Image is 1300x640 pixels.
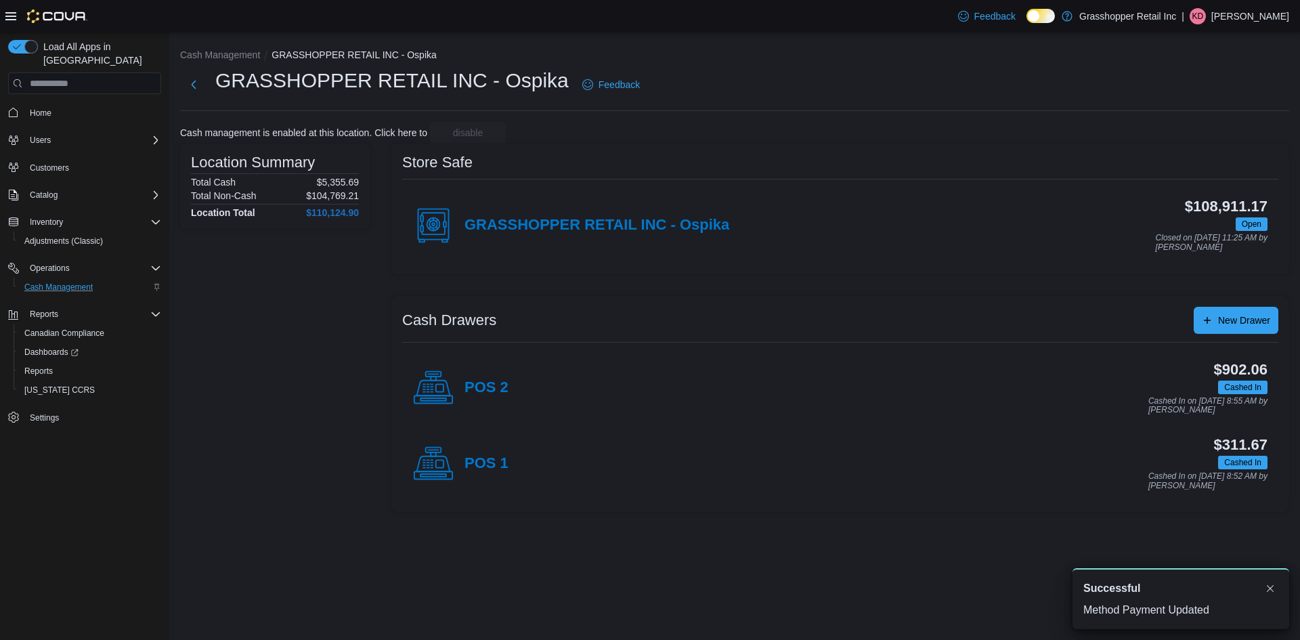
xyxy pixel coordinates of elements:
[14,278,167,297] button: Cash Management
[38,40,161,67] span: Load All Apps in [GEOGRAPHIC_DATA]
[30,163,69,173] span: Customers
[464,217,729,234] h4: GRASSHOPPER RETAIL INC - Ospika
[191,207,255,218] h4: Location Total
[30,190,58,200] span: Catalog
[24,187,161,203] span: Catalog
[24,410,64,426] a: Settings
[180,71,207,98] button: Next
[24,347,79,358] span: Dashboards
[24,132,161,148] span: Users
[1218,456,1267,469] span: Cashed In
[1083,580,1140,597] span: Successful
[599,78,640,91] span: Feedback
[953,3,1021,30] a: Feedback
[191,177,236,188] h6: Total Cash
[191,190,257,201] h6: Total Non-Cash
[317,177,359,188] p: $5,355.69
[19,279,161,295] span: Cash Management
[3,158,167,177] button: Customers
[24,236,103,247] span: Adjustments (Classic)
[14,343,167,362] a: Dashboards
[1224,381,1261,393] span: Cashed In
[3,213,167,232] button: Inventory
[1211,8,1289,24] p: [PERSON_NAME]
[30,217,63,228] span: Inventory
[19,344,84,360] a: Dashboards
[24,159,161,176] span: Customers
[24,306,161,322] span: Reports
[8,97,161,463] nav: Complex example
[1262,580,1278,597] button: Dismiss toast
[1190,8,1206,24] div: Kayla Dobson
[577,71,645,98] a: Feedback
[3,305,167,324] button: Reports
[24,328,104,339] span: Canadian Compliance
[14,381,167,400] button: [US_STATE] CCRS
[19,325,110,341] a: Canadian Compliance
[1148,472,1267,490] p: Cashed In on [DATE] 8:52 AM by [PERSON_NAME]
[453,126,483,140] span: disable
[24,214,68,230] button: Inventory
[24,260,161,276] span: Operations
[1083,580,1278,597] div: Notification
[1182,8,1184,24] p: |
[1218,314,1270,327] span: New Drawer
[24,105,57,121] a: Home
[402,154,473,171] h3: Store Safe
[3,131,167,150] button: Users
[19,233,108,249] a: Adjustments (Classic)
[24,104,161,121] span: Home
[1242,218,1261,230] span: Open
[24,214,161,230] span: Inventory
[24,160,74,176] a: Customers
[1192,8,1204,24] span: KD
[464,455,508,473] h4: POS 1
[1194,307,1278,334] button: New Drawer
[180,127,427,138] p: Cash management is enabled at this location. Click here to
[1079,8,1176,24] p: Grasshopper Retail Inc
[30,135,51,146] span: Users
[19,279,98,295] a: Cash Management
[1185,198,1267,215] h3: $108,911.17
[1026,9,1055,23] input: Dark Mode
[19,325,161,341] span: Canadian Compliance
[24,282,93,293] span: Cash Management
[3,102,167,122] button: Home
[19,363,161,379] span: Reports
[30,108,51,119] span: Home
[30,412,59,423] span: Settings
[19,382,100,398] a: [US_STATE] CCRS
[30,263,70,274] span: Operations
[430,122,506,144] button: disable
[24,385,95,396] span: [US_STATE] CCRS
[19,382,161,398] span: Washington CCRS
[3,259,167,278] button: Operations
[24,260,75,276] button: Operations
[27,9,87,23] img: Cova
[974,9,1016,23] span: Feedback
[24,409,161,426] span: Settings
[19,363,58,379] a: Reports
[30,309,58,320] span: Reports
[14,362,167,381] button: Reports
[306,207,359,218] h4: $110,124.90
[1236,217,1267,231] span: Open
[24,187,63,203] button: Catalog
[180,49,260,60] button: Cash Management
[306,190,359,201] p: $104,769.21
[1214,362,1267,378] h3: $902.06
[24,366,53,377] span: Reports
[14,324,167,343] button: Canadian Compliance
[24,132,56,148] button: Users
[19,233,161,249] span: Adjustments (Classic)
[1224,456,1261,469] span: Cashed In
[3,186,167,205] button: Catalog
[464,379,508,397] h4: POS 2
[14,232,167,251] button: Adjustments (Classic)
[180,48,1289,64] nav: An example of EuiBreadcrumbs
[19,344,161,360] span: Dashboards
[24,306,64,322] button: Reports
[3,408,167,427] button: Settings
[1156,234,1267,252] p: Closed on [DATE] 11:25 AM by [PERSON_NAME]
[215,67,569,94] h1: GRASSHOPPER RETAIL INC - Ospika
